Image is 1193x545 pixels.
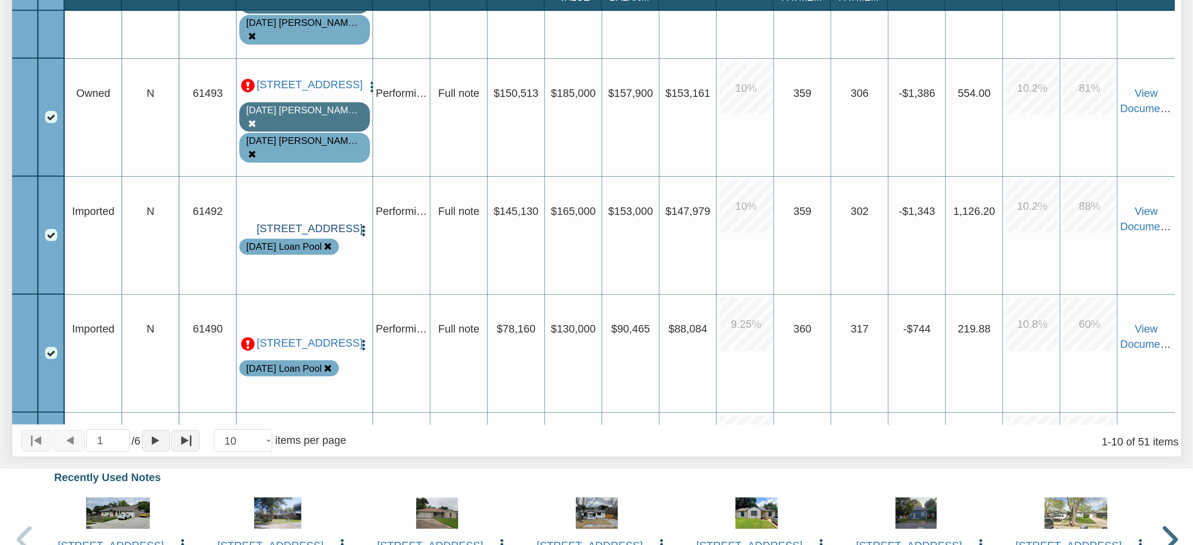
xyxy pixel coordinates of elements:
span: $78,160 [497,323,535,335]
span: 302 [851,205,869,217]
div: Note is contained in the pool 9-25-25 Loan Pool [246,362,322,376]
span: 1 10 of 51 items [1102,436,1179,448]
div: 10.2 [1006,180,1059,233]
button: Press to open the note menu [366,78,379,94]
span: 6 [131,433,140,449]
button: Press to open the note menu [357,222,370,238]
img: 575873 [1045,498,1107,529]
img: 583015 [254,498,301,529]
span: items per page [275,434,346,446]
span: 219.88 [958,323,991,335]
span: 1,126.20 [953,205,995,217]
img: 582974 [736,498,778,529]
button: Page back [54,430,85,452]
div: Row 4, Row Selection Checkbox [45,229,57,241]
span: $185,000 [551,87,596,99]
span: -$744 [903,323,931,335]
a: 2409 Morningside, Pasadena, TX, 77506 [257,222,353,235]
abbr: of [131,435,135,447]
img: cell-menu.png [357,224,370,237]
div: Row 3, Row Selection Checkbox [45,111,57,123]
span: Imported [72,205,115,217]
span: 359 [794,205,812,217]
span: N [147,87,155,99]
button: Press to open the note menu [357,337,370,352]
span: 306 [851,87,869,99]
div: Note is contained in the pool 8-21-25 Mixon 001 T1 [246,16,363,30]
div: Row 5, Row Selection Checkbox [45,347,57,359]
span: N [147,205,155,217]
div: 10.8 [1006,298,1059,351]
img: 583147 [896,498,937,529]
div: 88.0 [1063,180,1117,233]
span: -$1,343 [899,205,935,217]
span: $150,513 [494,87,539,99]
img: 583145 [86,498,150,529]
span: $153,000 [608,205,653,217]
div: 81.0 [1063,62,1117,115]
button: Page to last [171,430,199,452]
span: 61490 [193,323,223,335]
span: $147,979 [666,205,710,217]
div: 9.25 [719,298,773,351]
a: View Documents [1120,323,1175,351]
img: 574465 [416,498,458,529]
span: 61493 [193,87,223,99]
a: 712 Ave M, S. Houston, TX, 77587 [257,78,361,91]
span: $145,130 [494,205,539,217]
div: 60.0 [1063,298,1117,351]
span: 359 [794,87,812,99]
span: 317 [851,323,869,335]
span: $165,000 [551,205,596,217]
span: Full note [438,87,479,99]
span: -$1,386 [899,87,935,99]
span: $90,465 [611,323,650,335]
button: Next [1159,525,1177,542]
span: N [147,323,155,335]
div: 8.75 [719,416,773,469]
span: Full note [438,323,479,335]
img: cell-menu.png [366,80,379,93]
span: $130,000 [551,323,596,335]
span: $88,084 [668,323,707,335]
div: Recently Used Notes [19,466,1174,489]
span: 360 [794,323,812,335]
button: Page forward [142,430,170,452]
abbr: through [1108,436,1111,448]
span: Owned [76,87,110,99]
img: 574463 [576,498,618,529]
div: 10.2 [1006,62,1059,115]
a: 1729 Noble Street, Anderson, IN, 46016 [257,337,353,350]
div: 10.0 [1006,416,1059,469]
div: 77.0 [1063,416,1117,469]
div: Note labeled as 8-21-25 Mixon 001 T1 [246,104,363,117]
span: 61492 [193,205,223,217]
div: 10.0 [719,180,773,233]
a: View Documents [1120,205,1175,233]
span: Performing [376,323,428,335]
span: $153,161 [666,87,710,99]
span: Performing [376,205,428,217]
span: 554.00 [958,87,991,99]
button: Previous [16,525,34,542]
a: View Documents [1120,87,1175,114]
span: Imported [72,323,115,335]
button: Page to first [21,430,52,452]
div: Note is contained in the pool 9-25-25 Loan Pool [246,240,322,254]
img: cell-menu.png [357,339,370,352]
span: $157,900 [608,87,653,99]
input: Selected page [86,429,130,452]
span: Performing [376,87,428,99]
div: 10.0 [719,62,773,115]
span: Full note [438,205,479,217]
div: Note is contained in the pool 8-21-25 Mixon 001 T1 [246,134,363,148]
